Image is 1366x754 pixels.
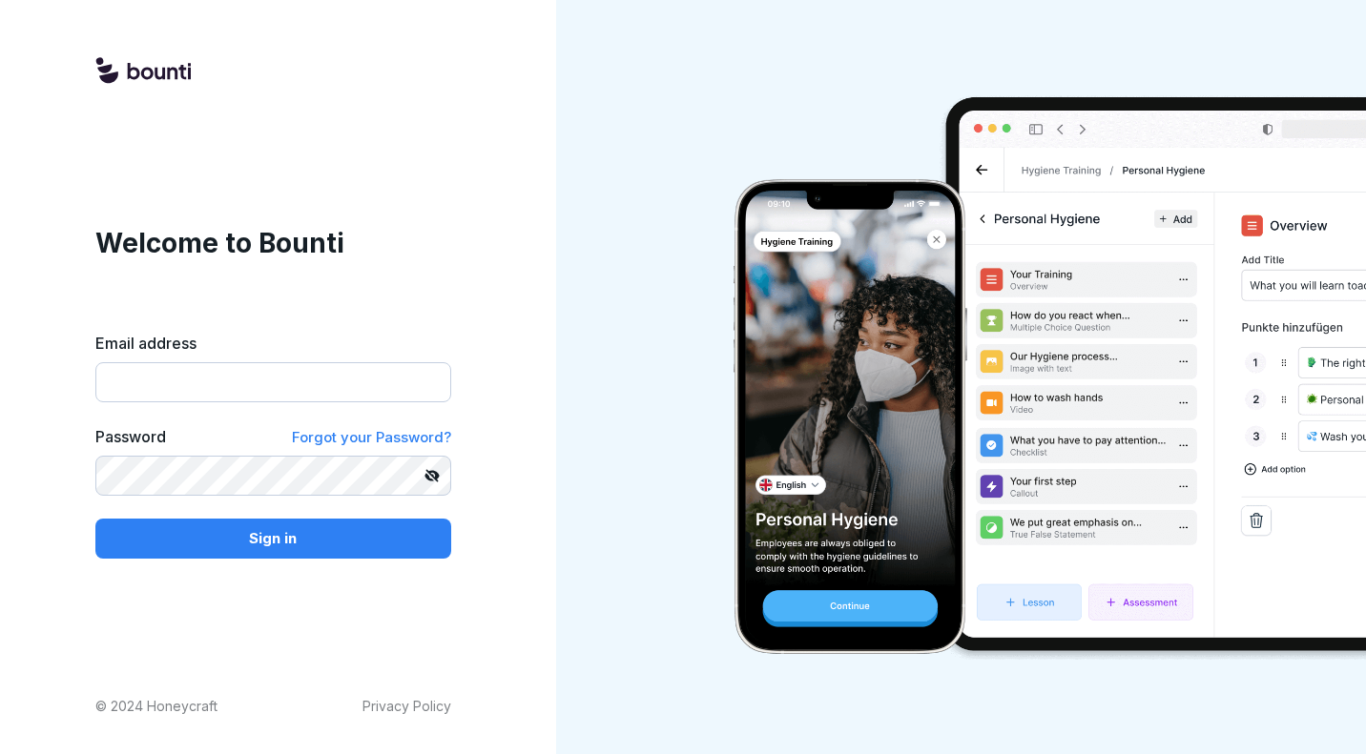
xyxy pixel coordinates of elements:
button: Sign in [95,519,451,559]
a: Forgot your Password? [292,425,451,449]
h1: Welcome to Bounti [95,223,451,263]
p: Sign in [249,528,297,549]
label: Email address [95,332,451,355]
label: Password [95,425,166,449]
a: Privacy Policy [362,696,451,716]
p: © 2024 Honeycraft [95,696,217,716]
img: logo.svg [95,57,191,86]
span: Forgot your Password? [292,428,451,446]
